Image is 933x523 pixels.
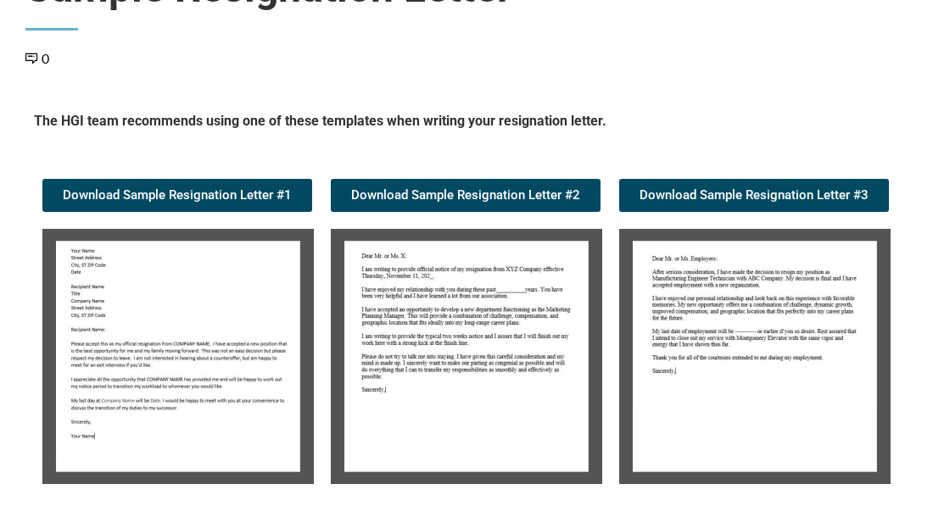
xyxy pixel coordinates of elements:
[619,179,889,212] a: Download Sample Resignation Letter #3
[640,189,869,202] span: Download Sample Resignation Letter #3
[25,50,49,66] a: 0
[351,189,580,202] span: Download Sample Resignation Letter #2
[63,189,292,202] span: Download Sample Resignation Letter #1
[42,179,312,212] a: Download Sample Resignation Letter #1
[331,179,601,212] a: Download Sample Resignation Letter #2
[34,112,899,136] h5: The HGI team recommends using one of these templates when writing your resignation letter.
